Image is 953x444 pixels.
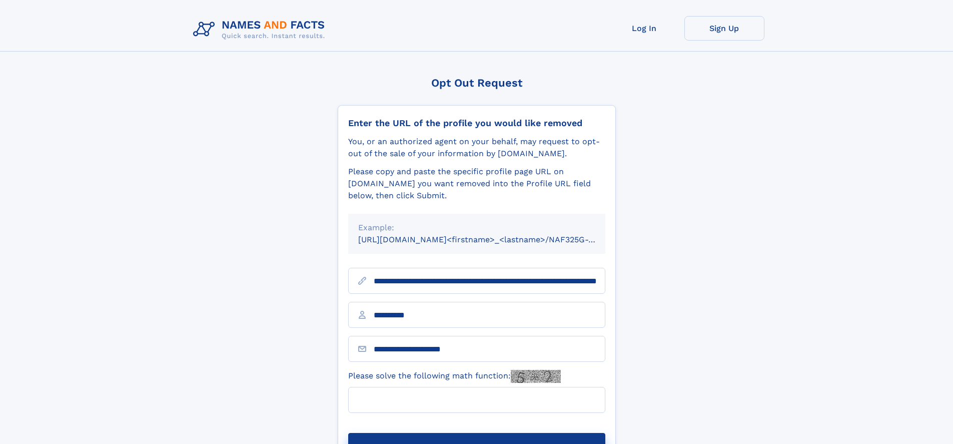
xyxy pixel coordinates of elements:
[348,370,561,383] label: Please solve the following math function:
[348,118,605,129] div: Enter the URL of the profile you would like removed
[348,166,605,202] div: Please copy and paste the specific profile page URL on [DOMAIN_NAME] you want removed into the Pr...
[358,222,595,234] div: Example:
[604,16,684,41] a: Log In
[358,235,624,244] small: [URL][DOMAIN_NAME]<firstname>_<lastname>/NAF325G-xxxxxxxx
[189,16,333,43] img: Logo Names and Facts
[684,16,764,41] a: Sign Up
[338,77,616,89] div: Opt Out Request
[348,136,605,160] div: You, or an authorized agent on your behalf, may request to opt-out of the sale of your informatio...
